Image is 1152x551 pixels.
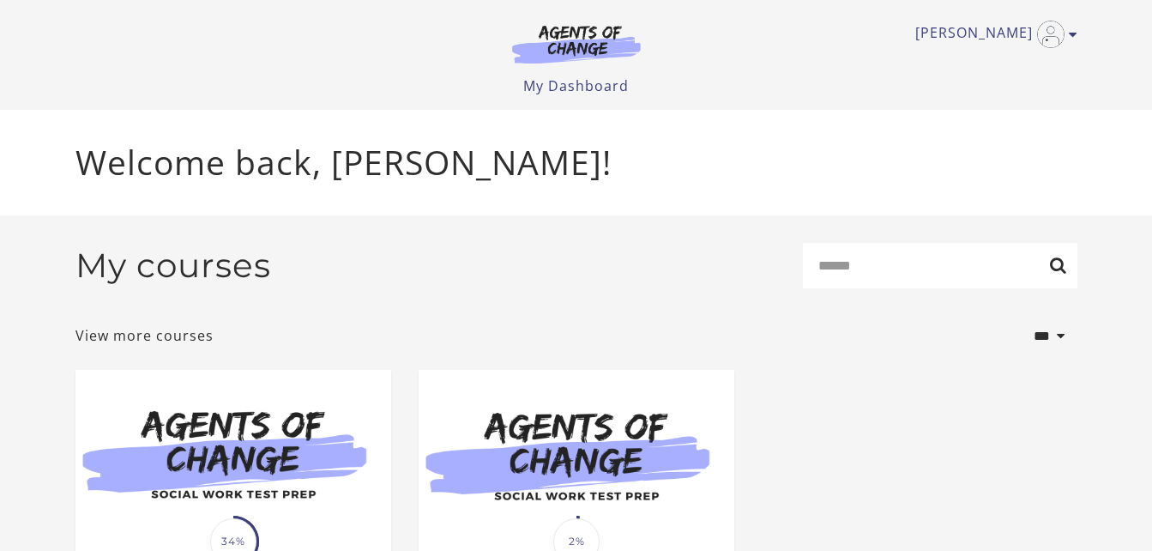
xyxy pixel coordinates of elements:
[75,245,271,286] h2: My courses
[523,76,629,95] a: My Dashboard
[75,137,1077,188] p: Welcome back, [PERSON_NAME]!
[494,24,659,64] img: Agents of Change Logo
[75,325,214,346] a: View more courses
[915,21,1069,48] a: Toggle menu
